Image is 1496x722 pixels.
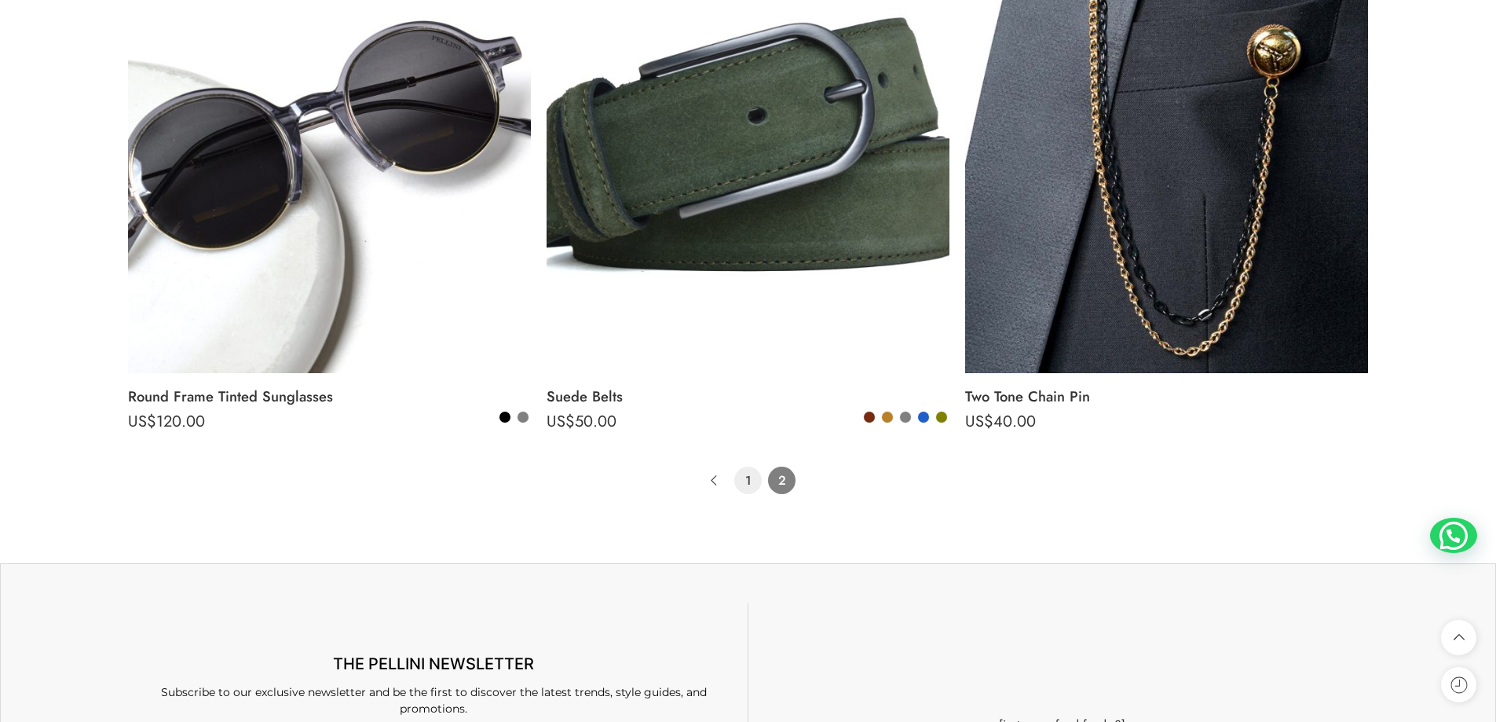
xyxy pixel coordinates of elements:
[965,381,1368,412] a: Two Tone Chain Pin
[161,685,707,716] span: Subscribe to our exclusive newsletter and be the first to discover the latest trends, style guide...
[128,410,205,433] bdi: 120.00
[128,410,156,433] span: US$
[965,410,993,433] span: US$
[965,410,1036,433] bdi: 40.00
[916,410,931,424] a: Indigo
[547,410,575,433] span: US$
[768,467,796,494] span: Page 2
[547,410,616,433] bdi: 50.00
[734,467,762,494] a: Page 1
[862,410,876,424] a: Brown
[128,467,1369,497] nav: Product Pagination
[333,654,534,673] span: THE PELLINI NEWSLETTER
[880,410,894,424] a: Camel
[128,381,531,412] a: Round Frame Tinted Sunglasses
[498,410,512,424] a: Black
[516,410,530,424] a: Grey
[547,381,949,412] a: Suede Belts
[935,410,949,424] a: Olive
[898,410,913,424] a: Grey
